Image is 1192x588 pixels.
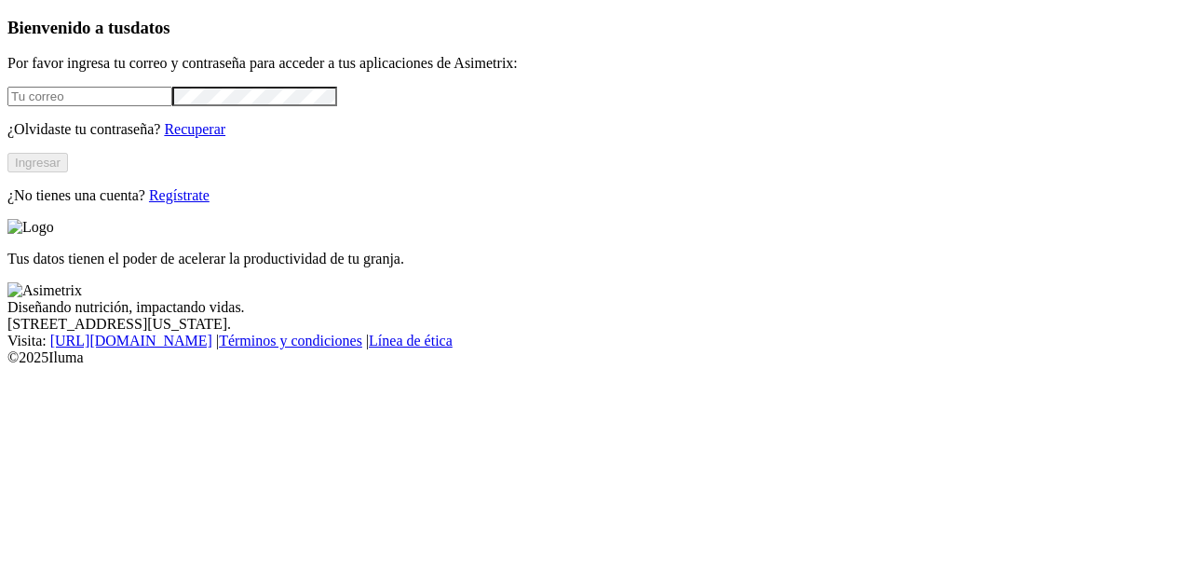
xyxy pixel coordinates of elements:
[50,333,212,349] a: [URL][DOMAIN_NAME]
[7,153,68,172] button: Ingresar
[7,251,1185,267] p: Tus datos tienen el poder de acelerar la productividad de tu granja.
[149,187,210,203] a: Regístrate
[130,18,170,37] span: datos
[7,219,54,236] img: Logo
[7,121,1185,138] p: ¿Olvidaste tu contraseña?
[7,299,1185,316] div: Diseñando nutrición, impactando vidas.
[7,87,172,106] input: Tu correo
[7,333,1185,349] div: Visita : | |
[7,316,1185,333] div: [STREET_ADDRESS][US_STATE].
[7,55,1185,72] p: Por favor ingresa tu correo y contraseña para acceder a tus aplicaciones de Asimetrix:
[7,18,1185,38] h3: Bienvenido a tus
[164,121,225,137] a: Recuperar
[369,333,453,349] a: Línea de ética
[7,187,1185,204] p: ¿No tienes una cuenta?
[219,333,362,349] a: Términos y condiciones
[7,349,1185,366] div: © 2025 Iluma
[7,282,82,299] img: Asimetrix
